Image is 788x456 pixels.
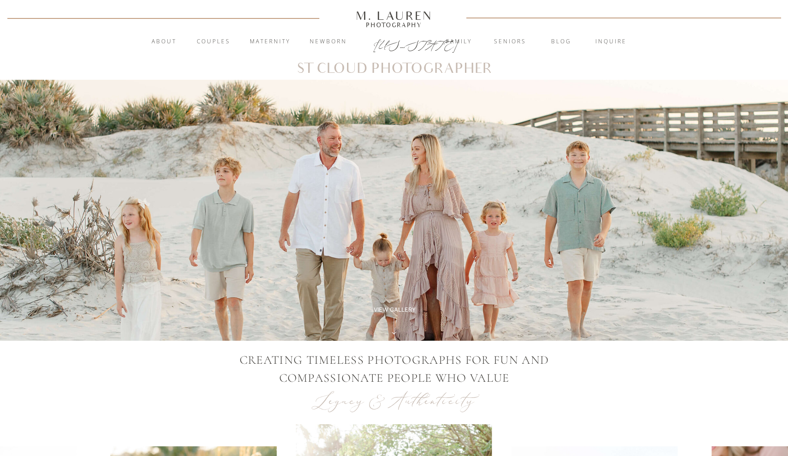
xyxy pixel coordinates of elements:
[208,351,581,389] p: creating timeless photographs for Fun and compassionate people who value
[311,389,477,413] p: Legacy & Authenticity
[434,37,484,47] a: Family
[485,37,535,47] a: Seniors
[363,306,426,314] a: View Gallery
[536,37,586,47] a: blog
[328,11,460,21] a: M. Lauren
[146,37,182,47] a: About
[373,38,415,49] a: [US_STATE]
[260,62,529,76] h1: St Cloud Photographer
[303,37,353,47] a: Newborn
[188,37,238,47] a: Couples
[352,23,436,27] a: Photography
[245,37,295,47] a: Maternity
[586,37,636,47] a: inquire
